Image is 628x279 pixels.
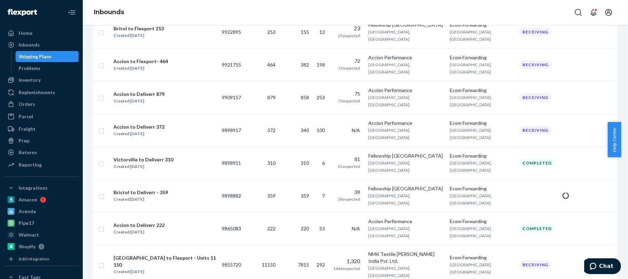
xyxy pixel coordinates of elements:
[301,29,309,35] span: 155
[317,127,325,133] span: 100
[368,29,410,42] span: [GEOGRAPHIC_DATA], [GEOGRAPHIC_DATA]
[19,89,55,96] div: Replenishments
[19,137,29,144] div: Prep
[368,62,410,74] span: [GEOGRAPHIC_DATA], [GEOGRAPHIC_DATA]
[113,91,165,98] div: Accion to Deliverr 879
[19,77,41,83] div: Inventory
[608,122,621,157] button: Help Center
[88,2,130,22] ol: breadcrumbs
[19,231,39,238] div: Walmart
[113,130,165,137] div: Created [DATE]
[4,182,79,193] button: Integrations
[368,218,444,225] div: Accion Performance
[368,266,410,278] span: [GEOGRAPHIC_DATA], [GEOGRAPHIC_DATA]
[219,81,244,114] td: 9909157
[19,65,41,72] div: Problems
[113,255,216,268] div: [GEOGRAPHIC_DATA] to Flexport - Units 11150
[450,152,514,159] div: Ecom Forwarding
[368,185,444,192] div: Fellowship [GEOGRAPHIC_DATA]
[113,222,165,229] div: Accion to Deliverr 222
[322,160,325,166] span: 6
[113,229,165,236] div: Created [DATE]
[519,93,551,102] div: Receiving
[4,255,79,263] a: Add Integration
[298,262,309,268] span: 7815
[113,156,173,163] div: Victorville to Deliverr 310
[4,39,79,50] a: Inbounds
[368,87,444,94] div: Accion Performance
[519,159,555,167] div: Completed
[267,160,276,166] span: 310
[219,179,244,212] td: 9898882
[4,123,79,134] a: Freight
[301,160,309,166] span: 310
[113,123,165,130] div: Accion to Deliverr 372
[338,164,360,169] span: 81 expected
[301,193,309,199] span: 359
[219,16,244,48] td: 9922895
[267,29,276,35] span: 253
[368,226,410,238] span: [GEOGRAPHIC_DATA], [GEOGRAPHIC_DATA]
[450,62,492,74] span: [GEOGRAPHIC_DATA], [GEOGRAPHIC_DATA]
[338,66,360,71] span: 72 expected
[450,87,514,94] div: Ecom Forwarding
[317,262,325,268] span: 292
[450,218,514,225] div: Ecom Forwarding
[368,193,410,206] span: [GEOGRAPHIC_DATA], [GEOGRAPHIC_DATA]
[450,226,492,238] span: [GEOGRAPHIC_DATA], [GEOGRAPHIC_DATA]
[317,94,325,100] span: 253
[19,208,36,215] div: Acenda
[19,30,32,37] div: Home
[267,94,276,100] span: 879
[19,220,34,227] div: Pipe17
[352,226,360,231] span: N/A
[571,6,585,19] button: Open Search Box
[450,262,492,275] span: [GEOGRAPHIC_DATA], [GEOGRAPHIC_DATA]
[19,126,36,132] div: Freight
[4,194,79,205] a: Amazon
[450,128,492,140] span: [GEOGRAPHIC_DATA], [GEOGRAPHIC_DATA]
[4,74,79,86] a: Inventory
[333,266,360,271] span: 1466 expected
[301,94,309,100] span: 858
[4,241,79,252] a: Shopify
[317,62,325,68] span: 198
[19,196,37,203] div: Amazon
[519,224,555,233] div: Completed
[267,226,276,231] span: 222
[587,6,600,19] button: Open notifications
[4,111,79,122] a: Parcel
[8,9,37,16] img: Flexport logo
[333,90,360,97] div: 75
[368,160,410,173] span: [GEOGRAPHIC_DATA], [GEOGRAPHIC_DATA]
[4,218,79,229] a: Pipe17
[19,161,42,168] div: Reporting
[319,226,325,231] span: 53
[113,268,216,275] div: Created [DATE]
[19,149,37,156] div: Returns
[19,41,40,48] div: Inbounds
[19,185,48,191] div: Integrations
[338,98,360,103] span: 75 expected
[267,127,276,133] span: 372
[267,62,276,68] span: 464
[16,63,79,74] a: Problems
[450,254,514,261] div: Ecom Forwarding
[450,29,492,42] span: [GEOGRAPHIC_DATA], [GEOGRAPHIC_DATA]
[113,163,173,170] div: Created [DATE]
[113,189,168,196] div: Bristol to Deliverr - 359
[368,120,444,127] div: Accion Performance
[219,147,244,179] td: 9898911
[4,147,79,158] a: Returns
[352,127,360,133] span: N/A
[602,6,616,19] button: Open account menu
[368,54,444,61] div: Accion Performance
[450,193,492,206] span: [GEOGRAPHIC_DATA], [GEOGRAPHIC_DATA]
[368,95,410,107] span: [GEOGRAPHIC_DATA], [GEOGRAPHIC_DATA]
[262,262,276,268] span: 11150
[333,24,360,32] div: 23
[19,113,33,120] div: Parcel
[4,99,79,110] a: Orders
[219,212,244,245] td: 9865083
